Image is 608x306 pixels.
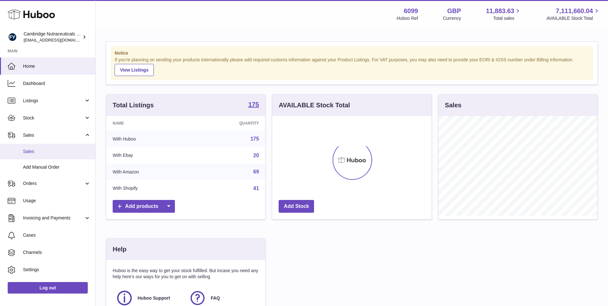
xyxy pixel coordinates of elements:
div: Currency [443,15,461,21]
span: Channels [23,249,91,256]
a: Add Stock [279,200,314,213]
a: 7,111,660.04 AVAILABLE Stock Total [546,7,600,21]
a: View Listings [115,64,154,76]
a: 11,883.63 Total sales [486,7,522,21]
th: Name [106,116,193,131]
a: 69 [253,169,259,174]
strong: GBP [447,7,461,15]
div: If you're planning on sending your products internationally please add required customs informati... [115,57,589,76]
td: With Amazon [106,164,193,180]
span: Sales [23,132,84,138]
span: Usage [23,198,91,204]
strong: 175 [248,101,259,108]
a: Log out [8,282,88,294]
span: Cases [23,232,91,238]
img: huboo@camnutra.com [8,32,17,42]
span: Orders [23,180,84,187]
span: Add Manual Order [23,164,91,170]
div: Cambridge Nutraceuticals Ltd [24,31,81,43]
span: Total sales [493,15,522,21]
span: Stock [23,115,84,121]
a: 175 [248,101,259,109]
span: 11,883.63 [486,7,514,15]
span: Invoicing and Payments [23,215,84,221]
span: 7,111,660.04 [556,7,593,15]
span: Dashboard [23,80,91,87]
h3: Help [113,245,126,254]
a: 20 [253,153,259,158]
span: Huboo Support [138,295,170,301]
span: Settings [23,267,91,273]
td: With Huboo [106,131,193,147]
strong: 6099 [404,7,418,15]
strong: Notice [115,50,589,56]
a: Add products [113,200,175,213]
span: [EMAIL_ADDRESS][DOMAIN_NAME] [24,37,94,42]
th: Quantity [193,116,266,131]
span: AVAILABLE Stock Total [546,15,600,21]
div: Huboo Ref [397,15,418,21]
span: Sales [23,149,91,155]
h3: Total Listings [113,101,154,110]
span: Listings [23,98,84,104]
h3: Sales [445,101,462,110]
a: 175 [251,136,259,142]
a: 41 [253,186,259,191]
td: With Ebay [106,147,193,164]
span: FAQ [211,295,220,301]
h3: AVAILABLE Stock Total [279,101,350,110]
span: Home [23,63,91,69]
p: Huboo is the easy way to get your stock fulfilled. But incase you need any help here's our ways f... [113,268,259,280]
td: With Shopify [106,180,193,197]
